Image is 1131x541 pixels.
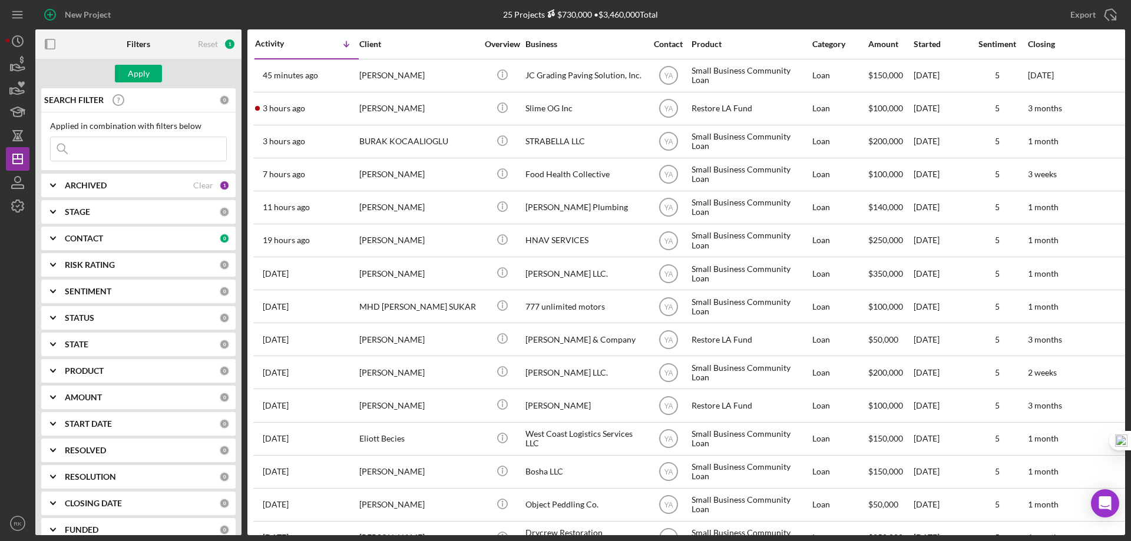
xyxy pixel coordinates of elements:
[224,38,236,50] div: 1
[1028,202,1059,212] time: 1 month
[545,9,592,19] div: $730,000
[65,525,98,535] b: FUNDED
[219,180,230,191] div: 1
[968,401,1027,410] div: 5
[65,340,88,349] b: STATE
[219,260,230,270] div: 0
[263,203,310,212] time: 2025-09-08 13:30
[263,302,289,311] time: 2025-09-06 22:03
[219,233,230,244] div: 0
[812,39,867,49] div: Category
[812,225,867,256] div: Loan
[525,60,643,91] div: JC Grading Paving Solution, Inc.
[14,520,22,527] text: RK
[359,291,477,322] div: MHD [PERSON_NAME] SUKAR
[692,39,809,49] div: Product
[664,138,673,146] text: YA
[664,336,673,344] text: YA
[1091,489,1119,517] div: Open Intercom Messenger
[1115,434,1127,447] img: one_i.png
[359,357,477,388] div: [PERSON_NAME]
[65,499,122,508] b: CLOSING DATE
[359,93,477,124] div: [PERSON_NAME]
[692,489,809,520] div: Small Business Community Loan
[65,234,103,243] b: CONTACT
[1028,433,1059,443] time: 1 month
[914,93,967,124] div: [DATE]
[50,121,227,131] div: Applied in combination with filters below
[359,456,477,487] div: [PERSON_NAME]
[359,324,477,355] div: [PERSON_NAME]
[868,235,903,245] span: $250,000
[263,467,289,476] time: 2025-09-01 03:10
[1028,334,1062,344] time: 3 months
[692,93,809,124] div: Restore LA Fund
[198,39,218,49] div: Reset
[868,169,903,179] span: $100,000
[968,302,1027,311] div: 5
[219,525,230,535] div: 0
[35,3,123,26] button: New Project
[692,291,809,322] div: Small Business Community Loan
[664,501,673,509] text: YA
[1059,3,1125,26] button: Export
[65,260,115,270] b: RISK RATING
[812,390,867,421] div: Loan
[968,500,1027,509] div: 5
[664,270,673,278] text: YA
[359,192,477,223] div: [PERSON_NAME]
[664,435,673,443] text: YA
[1028,235,1059,245] time: 1 month
[968,235,1027,245] div: 5
[65,366,104,376] b: PRODUCT
[219,95,230,105] div: 0
[263,71,318,80] time: 2025-09-08 23:16
[503,9,658,19] div: 25 Projects • $3,460,000 Total
[525,423,643,454] div: West Coast Logistics Services LLC
[692,390,809,421] div: Restore LA Fund
[692,60,809,91] div: Small Business Community Loan
[219,419,230,429] div: 0
[968,203,1027,212] div: 5
[1028,499,1059,509] time: 1 month
[65,207,90,217] b: STAGE
[219,445,230,456] div: 0
[914,324,967,355] div: [DATE]
[914,159,967,190] div: [DATE]
[525,291,643,322] div: 777 unlimited motors
[359,159,477,190] div: [PERSON_NAME]
[525,258,643,289] div: [PERSON_NAME] LLC.
[1028,367,1057,377] time: 2 weeks
[263,104,305,113] time: 2025-09-08 21:24
[525,93,643,124] div: Slime OG Inc
[914,390,967,421] div: [DATE]
[359,60,477,91] div: [PERSON_NAME]
[812,423,867,454] div: Loan
[263,500,289,509] time: 2025-08-29 22:02
[525,489,643,520] div: Object Peddling Co.
[65,419,112,429] b: START DATE
[692,225,809,256] div: Small Business Community Loan
[65,393,102,402] b: AMOUNT
[219,366,230,376] div: 0
[868,466,903,476] span: $150,000
[359,258,477,289] div: [PERSON_NAME]
[812,93,867,124] div: Loan
[1028,400,1062,410] time: 3 months
[664,369,673,377] text: YA
[1028,301,1059,311] time: 1 month
[812,159,867,190] div: Loan
[812,291,867,322] div: Loan
[263,335,289,344] time: 2025-09-05 18:50
[65,181,107,190] b: ARCHIVED
[664,72,673,80] text: YA
[525,225,643,256] div: HNAV SERVICES
[65,3,111,26] div: New Project
[968,170,1027,179] div: 5
[664,204,673,212] text: YA
[65,287,111,296] b: SENTIMENT
[968,434,1027,443] div: 5
[219,313,230,323] div: 0
[525,126,643,157] div: STRABELLA LLC
[127,39,150,49] b: Filters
